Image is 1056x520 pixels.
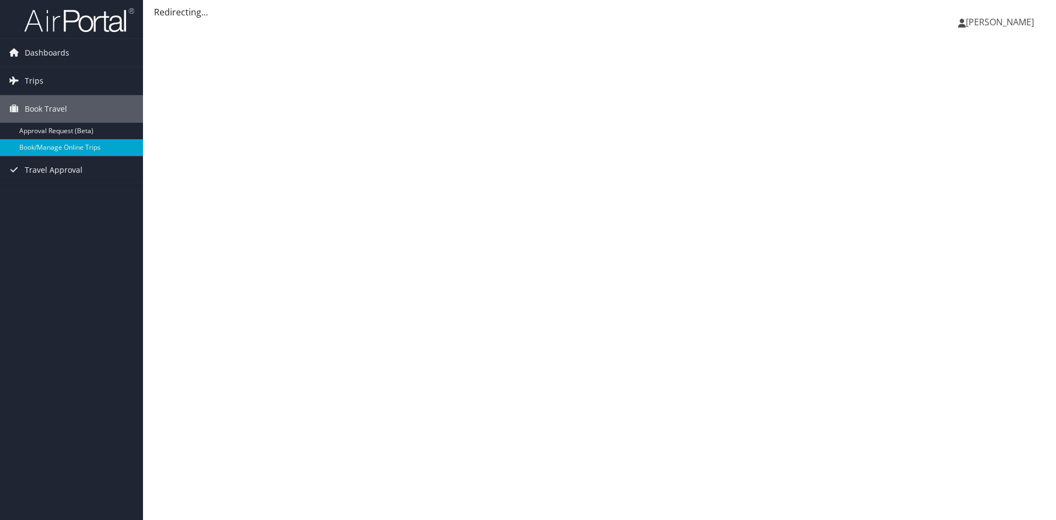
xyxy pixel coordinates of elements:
[25,39,69,67] span: Dashboards
[24,7,134,33] img: airportal-logo.png
[154,6,1045,19] div: Redirecting...
[966,16,1034,28] span: [PERSON_NAME]
[25,95,67,123] span: Book Travel
[25,67,43,95] span: Trips
[25,156,82,184] span: Travel Approval
[958,6,1045,39] a: [PERSON_NAME]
